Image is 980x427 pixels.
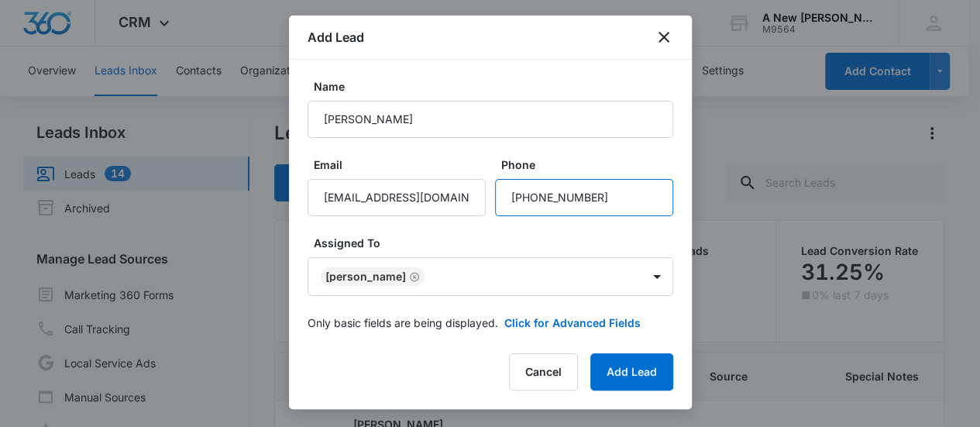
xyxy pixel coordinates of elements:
[308,28,364,46] h1: Add Lead
[308,179,486,216] input: Email
[314,235,679,251] label: Assigned To
[590,353,673,391] button: Add Lead
[314,78,679,95] label: Name
[504,315,641,331] button: Click for Advanced Fields
[308,315,498,331] p: Only basic fields are being displayed.
[314,157,492,173] label: Email
[308,101,673,138] input: Name
[655,28,673,46] button: close
[325,271,406,282] div: [PERSON_NAME]
[501,157,679,173] label: Phone
[509,353,578,391] button: Cancel
[406,271,420,282] div: Remove Michelle Hall
[495,179,673,216] input: Phone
